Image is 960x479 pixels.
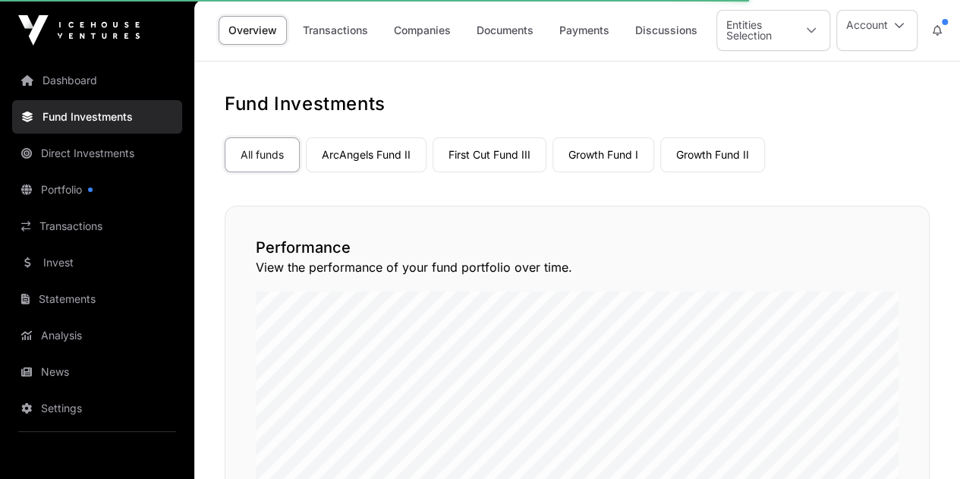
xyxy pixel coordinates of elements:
h2: Performance [256,237,899,258]
a: Companies [384,16,461,45]
a: Discussions [625,16,707,45]
p: View the performance of your fund portfolio over time. [256,258,899,276]
a: Payments [549,16,619,45]
iframe: Chat Widget [884,406,960,479]
button: Account [836,10,918,51]
a: Fund Investments [12,100,182,134]
a: Documents [467,16,543,45]
a: News [12,355,182,389]
a: Overview [219,16,287,45]
h1: Fund Investments [225,92,930,116]
a: Portfolio [12,173,182,206]
a: Transactions [12,210,182,243]
a: Dashboard [12,64,182,97]
a: Statements [12,282,182,316]
a: Settings [12,392,182,425]
a: First Cut Fund III [433,137,546,172]
a: All funds [225,137,300,172]
div: Entities Selection [717,11,793,50]
a: ArcAngels Fund II [306,137,426,172]
a: Direct Investments [12,137,182,170]
a: Analysis [12,319,182,352]
a: Transactions [293,16,378,45]
a: Growth Fund II [660,137,765,172]
a: Invest [12,246,182,279]
img: Icehouse Ventures Logo [18,15,140,46]
a: Growth Fund I [552,137,654,172]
